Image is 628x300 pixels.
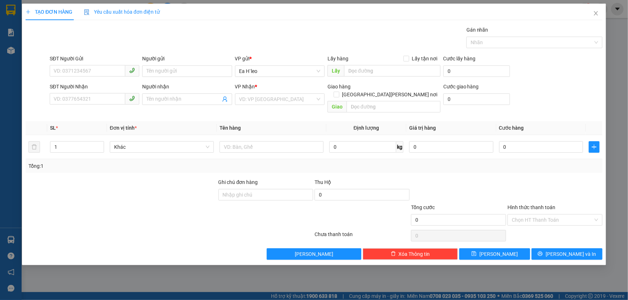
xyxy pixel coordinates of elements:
span: [PERSON_NAME] [479,250,518,258]
label: Cước giao hàng [443,84,479,89]
button: printer[PERSON_NAME] và In [532,248,602,260]
span: [PERSON_NAME] [295,250,333,258]
label: Hình thức thanh toán [507,204,555,210]
span: Tổng cước [411,204,435,210]
span: plus [26,9,31,14]
input: 0 [409,141,493,153]
div: Người nhận [142,83,232,91]
div: Người gửi [142,55,232,63]
div: Chưa thanh toán [314,230,411,243]
label: Gán nhãn [466,27,488,33]
div: SĐT Người Nhận [50,83,139,91]
span: delete [391,251,396,257]
span: close [593,10,599,16]
input: Cước lấy hàng [443,65,510,77]
span: Lấy [327,65,344,77]
img: icon [84,9,90,15]
span: Thu Hộ [315,179,331,185]
span: printer [538,251,543,257]
span: TẠO ĐƠN HÀNG [26,9,72,15]
button: Close [586,4,606,24]
span: SL [50,125,56,131]
button: deleteXóa Thông tin [363,248,458,260]
label: Cước lấy hàng [443,56,476,61]
span: Xóa Thông tin [399,250,430,258]
div: VP gửi [235,55,325,63]
span: Ea H`leo [239,66,320,77]
button: [PERSON_NAME] [267,248,362,260]
input: VD: Bàn, Ghế [220,141,324,153]
span: Lấy tận nơi [409,55,440,63]
span: Khác [114,142,209,152]
button: delete [28,141,40,153]
input: Cước giao hàng [443,93,510,105]
span: plus [589,144,599,150]
span: user-add [222,96,228,102]
button: save[PERSON_NAME] [459,248,530,260]
label: Ghi chú đơn hàng [218,179,258,185]
span: VP Nhận [235,84,255,89]
span: [GEOGRAPHIC_DATA][PERSON_NAME] nơi [339,91,440,98]
div: SĐT Người Gửi [50,55,139,63]
span: Định lượng [354,125,379,131]
span: kg [396,141,403,153]
span: [PERSON_NAME] và In [546,250,596,258]
span: Đơn vị tính [110,125,137,131]
span: Giá trị hàng [409,125,436,131]
span: Cước hàng [499,125,524,131]
span: Giao [327,101,347,112]
input: Dọc đường [344,65,440,77]
span: Giao hàng [327,84,351,89]
span: Tên hàng [220,125,241,131]
input: Ghi chú đơn hàng [218,189,313,200]
div: Tổng: 1 [28,162,243,170]
span: phone [129,68,135,73]
button: plus [589,141,600,153]
span: Lấy hàng [327,56,348,61]
input: Dọc đường [347,101,440,112]
span: save [471,251,476,257]
span: Yêu cầu xuất hóa đơn điện tử [84,9,160,15]
span: phone [129,96,135,101]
